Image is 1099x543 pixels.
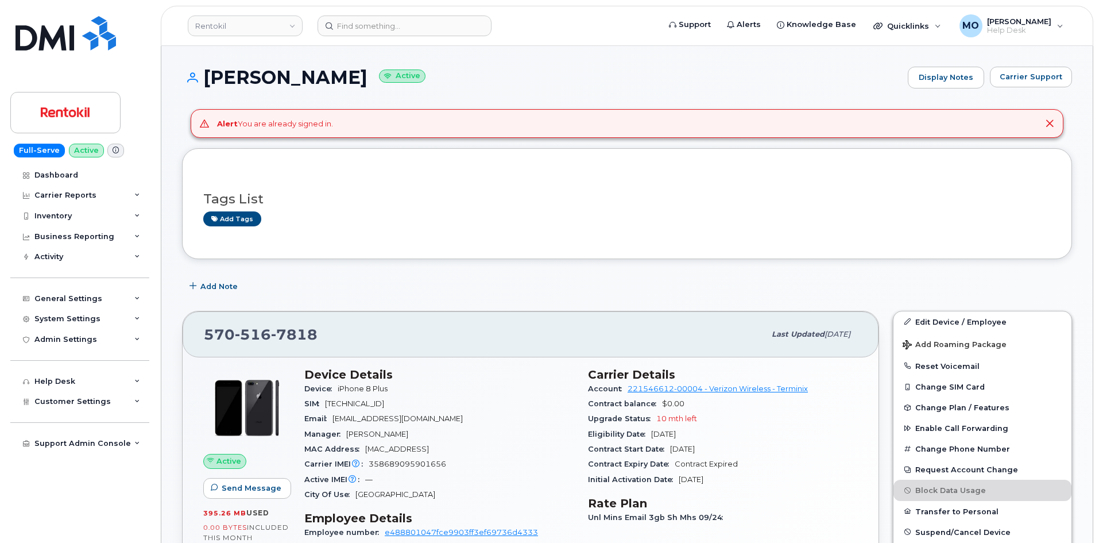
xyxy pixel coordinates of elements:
button: Carrier Support [990,67,1072,87]
span: — [365,475,373,484]
span: 7818 [271,326,318,343]
span: Upgrade Status [588,414,656,423]
span: [DATE] [670,445,695,453]
span: iPhone 8 Plus [338,384,388,393]
h3: Device Details [304,368,574,382]
span: 395.26 MB [203,509,246,517]
button: Suspend/Cancel Device [893,522,1071,542]
span: 0.00 Bytes [203,523,247,532]
a: Edit Device / Employee [893,311,1071,332]
h3: Employee Details [304,511,574,525]
span: Unl Mins Email 3gb Sh Mhs 09/24 [588,513,729,522]
span: SIM [304,399,325,408]
span: Active [216,456,241,467]
a: e488801047fce9903ff3ef69736d4333 [385,528,538,537]
span: Contract Start Date [588,445,670,453]
small: Active [379,70,425,83]
span: [DATE] [825,330,850,338]
h3: Rate Plan [588,496,858,510]
button: Add Roaming Package [893,332,1071,356]
a: Add tags [203,211,261,226]
span: [EMAIL_ADDRESS][DOMAIN_NAME] [332,414,463,423]
iframe: Messenger Launcher [1049,493,1090,534]
span: Carrier IMEI [304,460,369,468]
button: Block Data Usage [893,480,1071,500]
h1: [PERSON_NAME] [182,67,902,87]
span: Account [588,384,628,393]
div: You are already signed in. [217,118,333,129]
button: Enable Call Forwarding [893,418,1071,438]
span: Contract balance [588,399,662,408]
img: image20231002-3703462-cz8g7o.jpeg [212,373,281,442]
span: Last updated [772,330,825,338]
h3: Tags List [203,192,1051,206]
span: MAC Address [304,445,365,453]
span: Device [304,384,338,393]
button: Add Note [182,276,247,297]
span: Change Plan / Features [915,403,1009,412]
a: 221546612-00004 - Verizon Wireless - Terminix [628,384,808,393]
span: [MAC_ADDRESS] [365,445,429,453]
span: 10 mth left [656,414,697,423]
button: Transfer to Personal [893,501,1071,522]
span: Eligibility Date [588,430,651,438]
span: Employee number [304,528,385,537]
span: Send Message [222,483,281,494]
span: Add Roaming Package [903,340,1007,351]
h3: Carrier Details [588,368,858,382]
strong: Alert [217,119,238,128]
span: Suspend/Cancel Device [915,527,1011,536]
button: Request Account Change [893,459,1071,480]
span: Active IMEI [304,475,365,484]
span: [DATE] [651,430,676,438]
span: Contract Expired [675,460,738,468]
span: 358689095901656 [369,460,446,468]
button: Change Plan / Features [893,397,1071,418]
span: City Of Use [304,490,355,499]
span: [PERSON_NAME] [346,430,408,438]
span: [DATE] [679,475,703,484]
span: Add Note [200,281,238,292]
button: Send Message [203,478,291,499]
button: Change Phone Number [893,438,1071,459]
span: 570 [204,326,318,343]
span: Carrier Support [1000,71,1062,82]
span: $0.00 [662,399,684,408]
span: [GEOGRAPHIC_DATA] [355,490,435,499]
span: Contract Expiry Date [588,460,675,468]
span: [TECHNICAL_ID] [325,399,384,408]
a: Display Notes [908,67,984,88]
span: 516 [235,326,271,343]
span: used [246,509,269,517]
span: Enable Call Forwarding [915,424,1008,433]
span: Email [304,414,332,423]
span: Manager [304,430,346,438]
span: included this month [203,523,289,542]
span: Initial Activation Date [588,475,679,484]
button: Change SIM Card [893,376,1071,397]
button: Reset Voicemail [893,356,1071,376]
